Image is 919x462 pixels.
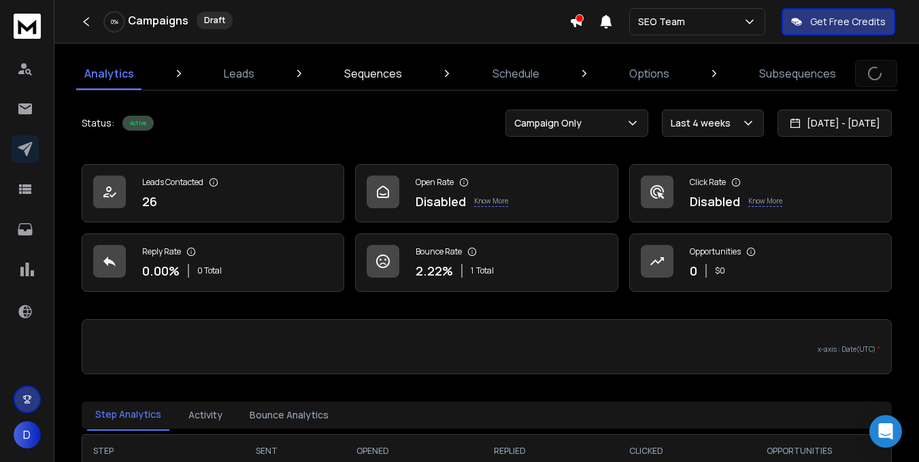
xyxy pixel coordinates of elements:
h1: Campaigns [128,12,188,29]
button: [DATE] - [DATE] [778,110,892,137]
a: Subsequences [751,57,844,90]
p: Reply Rate [142,246,181,257]
a: Bounce Rate2.22%1Total [355,233,618,292]
p: 0 Total [197,265,222,276]
p: Get Free Credits [810,15,886,29]
button: D [14,421,41,448]
p: 0 % [111,18,118,26]
p: Sequences [344,65,402,82]
p: Leads Contacted [142,177,203,188]
p: Bounce Rate [416,246,462,257]
p: Opportunities [690,246,741,257]
p: Know More [748,196,782,207]
button: Get Free Credits [782,8,895,35]
p: Know More [474,196,508,207]
a: Click RateDisabledKnow More [629,164,892,222]
a: Open RateDisabledKnow More [355,164,618,222]
a: Leads [216,57,263,90]
a: Schedule [484,57,548,90]
p: Disabled [690,192,740,211]
span: Total [476,265,494,276]
span: 1 [471,265,473,276]
p: Analytics [84,65,134,82]
p: Status: [82,116,114,130]
p: Subsequences [759,65,836,82]
p: 0.00 % [142,261,180,280]
p: Click Rate [690,177,726,188]
a: Options [621,57,678,90]
p: 0 [690,261,697,280]
a: Reply Rate0.00%0 Total [82,233,344,292]
p: Open Rate [416,177,454,188]
a: Sequences [336,57,410,90]
p: Last 4 weeks [671,116,736,130]
p: Campaign Only [514,116,587,130]
img: logo [14,14,41,39]
p: Disabled [416,192,466,211]
p: Leads [224,65,254,82]
p: Schedule [492,65,539,82]
p: $ 0 [715,265,725,276]
p: x-axis : Date(UTC) [93,344,880,354]
a: Analytics [76,57,142,90]
div: Open Intercom Messenger [869,415,902,448]
div: Active [122,116,154,131]
div: Draft [197,12,233,29]
a: Opportunities0$0 [629,233,892,292]
p: SEO Team [638,15,690,29]
button: Activity [180,400,231,430]
a: Leads Contacted26 [82,164,344,222]
p: 2.22 % [416,261,453,280]
button: Step Analytics [87,399,169,431]
p: 26 [142,192,157,211]
button: Bounce Analytics [241,400,337,430]
p: Options [629,65,669,82]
